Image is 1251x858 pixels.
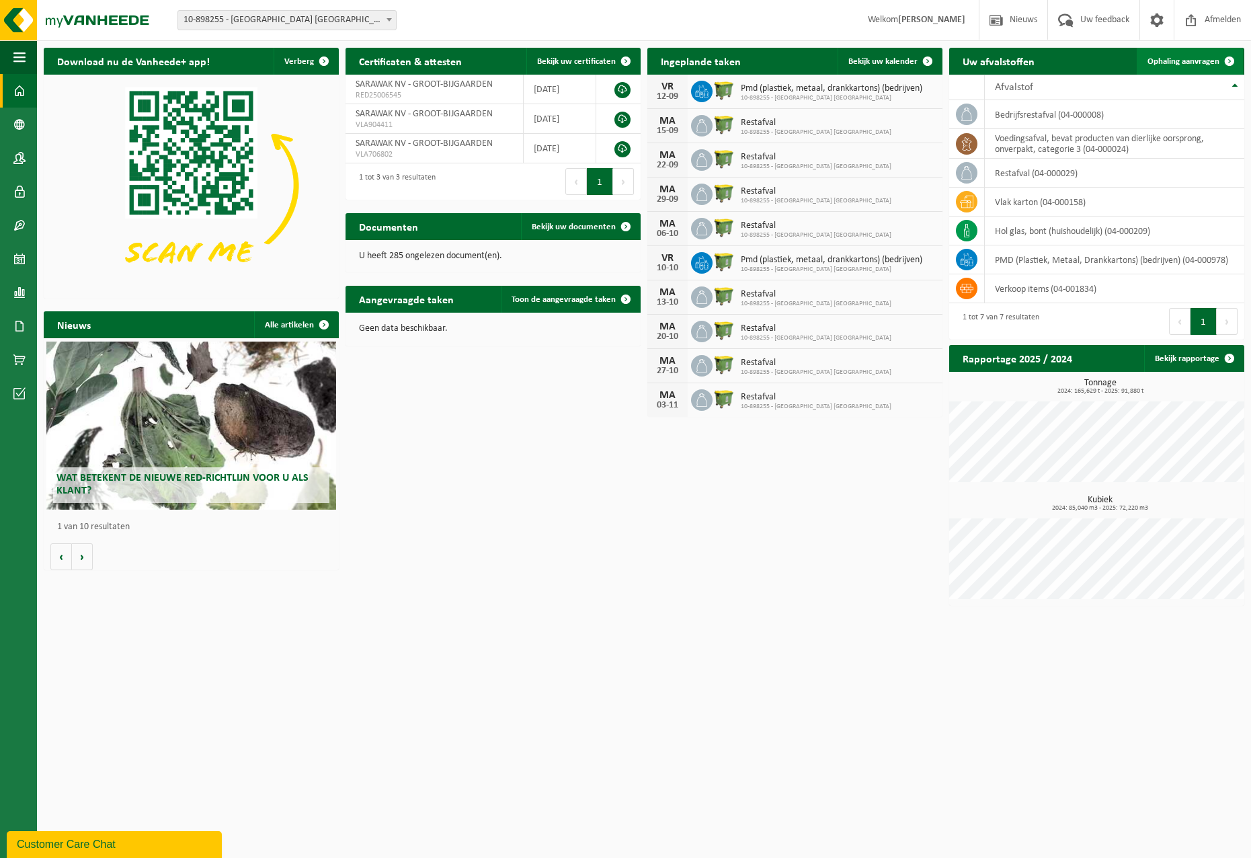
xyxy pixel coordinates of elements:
[995,82,1033,93] span: Afvalstof
[713,387,735,410] img: WB-1100-HPE-GN-51
[274,48,337,75] button: Verberg
[949,345,1086,371] h2: Rapportage 2025 / 2024
[177,10,397,30] span: 10-898255 - SARAWAK NV - GROOT-BIJGAARDEN
[741,83,922,94] span: Pmd (plastiek, metaal, drankkartons) (bedrijven)
[524,134,596,163] td: [DATE]
[654,366,681,376] div: 27-10
[713,284,735,307] img: WB-1100-HPE-GN-51
[647,48,754,74] h2: Ingeplande taken
[654,150,681,161] div: MA
[501,286,639,313] a: Toon de aangevraagde taken
[356,120,513,130] span: VLA904411
[654,81,681,92] div: VR
[254,311,337,338] a: Alle artikelen
[741,368,891,377] span: 10-898255 - [GEOGRAPHIC_DATA] [GEOGRAPHIC_DATA]
[654,356,681,366] div: MA
[537,57,616,66] span: Bekijk uw certificaten
[1217,308,1238,335] button: Next
[741,231,891,239] span: 10-898255 - [GEOGRAPHIC_DATA] [GEOGRAPHIC_DATA]
[713,319,735,342] img: WB-1100-HPE-GN-51
[713,79,735,102] img: WB-1100-HPE-GN-51
[284,57,314,66] span: Verberg
[985,217,1244,245] td: hol glas, bont (huishoudelijk) (04-000209)
[985,159,1244,188] td: restafval (04-000029)
[356,139,493,149] span: SARAWAK NV - GROOT-BIJGAARDEN
[741,334,891,342] span: 10-898255 - [GEOGRAPHIC_DATA] [GEOGRAPHIC_DATA]
[741,118,891,128] span: Restafval
[72,543,93,570] button: Volgende
[956,379,1244,395] h3: Tonnage
[985,129,1244,159] td: voedingsafval, bevat producten van dierlijke oorsprong, onverpakt, categorie 3 (04-000024)
[741,358,891,368] span: Restafval
[56,473,309,496] span: Wat betekent de nieuwe RED-richtlijn voor u als klant?
[654,195,681,204] div: 29-09
[46,342,335,510] a: Wat betekent de nieuwe RED-richtlijn voor u als klant?
[741,186,891,197] span: Restafval
[1144,345,1243,372] a: Bekijk rapportage
[741,392,891,403] span: Restafval
[524,75,596,104] td: [DATE]
[654,92,681,102] div: 12-09
[1191,308,1217,335] button: 1
[741,255,922,266] span: Pmd (plastiek, metaal, drankkartons) (bedrijven)
[524,104,596,134] td: [DATE]
[654,126,681,136] div: 15-09
[356,90,513,101] span: RED25006545
[44,75,339,296] img: Download de VHEPlus App
[654,264,681,273] div: 10-10
[654,253,681,264] div: VR
[713,113,735,136] img: WB-1100-HPE-GN-51
[654,401,681,410] div: 03-11
[838,48,941,75] a: Bekijk uw kalender
[352,167,436,196] div: 1 tot 3 van 3 resultaten
[713,216,735,239] img: WB-1100-HPE-GN-51
[741,128,891,136] span: 10-898255 - [GEOGRAPHIC_DATA] [GEOGRAPHIC_DATA]
[178,11,396,30] span: 10-898255 - SARAWAK NV - GROOT-BIJGAARDEN
[7,828,225,858] iframe: chat widget
[985,245,1244,274] td: PMD (Plastiek, Metaal, Drankkartons) (bedrijven) (04-000978)
[741,152,891,163] span: Restafval
[654,161,681,170] div: 22-09
[613,168,634,195] button: Next
[587,168,613,195] button: 1
[654,116,681,126] div: MA
[359,324,627,334] p: Geen data beschikbaar.
[565,168,587,195] button: Previous
[741,289,891,300] span: Restafval
[57,522,332,532] p: 1 van 10 resultaten
[741,266,922,274] span: 10-898255 - [GEOGRAPHIC_DATA] [GEOGRAPHIC_DATA]
[713,250,735,273] img: WB-1100-HPE-GN-51
[1147,57,1219,66] span: Ophaling aanvragen
[359,251,627,261] p: U heeft 285 ongelezen document(en).
[985,188,1244,217] td: vlak karton (04-000158)
[346,286,467,312] h2: Aangevraagde taken
[521,213,639,240] a: Bekijk uw documenten
[44,48,223,74] h2: Download nu de Vanheede+ app!
[346,213,432,239] h2: Documenten
[44,311,104,338] h2: Nieuws
[1169,308,1191,335] button: Previous
[985,274,1244,303] td: verkoop items (04-001834)
[654,287,681,298] div: MA
[848,57,918,66] span: Bekijk uw kalender
[50,543,72,570] button: Vorige
[346,48,475,74] h2: Certificaten & attesten
[654,321,681,332] div: MA
[654,219,681,229] div: MA
[741,300,891,308] span: 10-898255 - [GEOGRAPHIC_DATA] [GEOGRAPHIC_DATA]
[713,147,735,170] img: WB-1100-HPE-GN-51
[654,184,681,195] div: MA
[356,79,493,89] span: SARAWAK NV - GROOT-BIJGAARDEN
[654,332,681,342] div: 20-10
[741,94,922,102] span: 10-898255 - [GEOGRAPHIC_DATA] [GEOGRAPHIC_DATA]
[741,163,891,171] span: 10-898255 - [GEOGRAPHIC_DATA] [GEOGRAPHIC_DATA]
[898,15,965,25] strong: [PERSON_NAME]
[949,48,1048,74] h2: Uw afvalstoffen
[713,182,735,204] img: WB-1100-HPE-GN-51
[956,388,1244,395] span: 2024: 165,629 t - 2025: 91,880 t
[356,109,493,119] span: SARAWAK NV - GROOT-BIJGAARDEN
[741,403,891,411] span: 10-898255 - [GEOGRAPHIC_DATA] [GEOGRAPHIC_DATA]
[654,229,681,239] div: 06-10
[985,100,1244,129] td: bedrijfsrestafval (04-000008)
